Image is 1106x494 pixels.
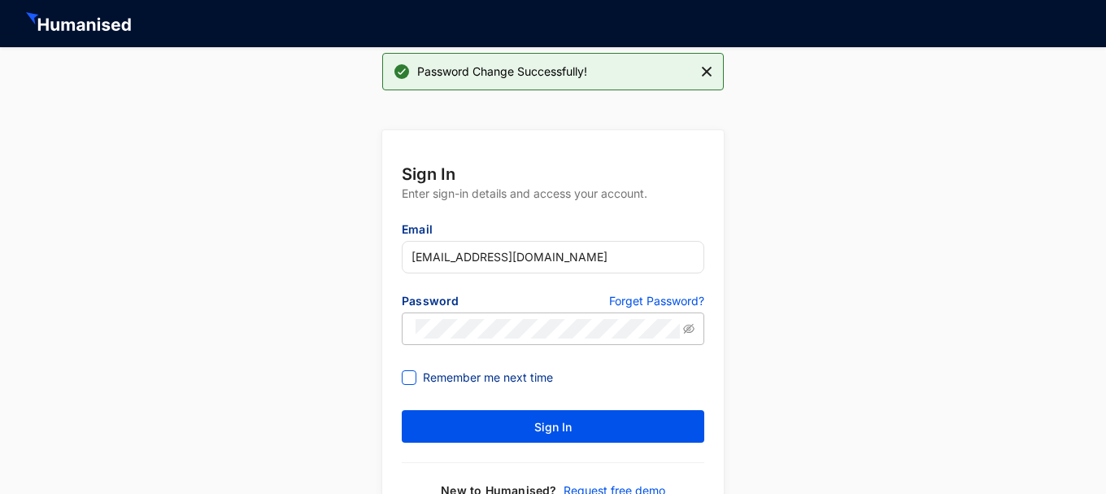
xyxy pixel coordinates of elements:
[392,62,411,81] img: alert-icon-success.755a801dcbde06256afb241ffe65d376.svg
[411,62,587,81] p: Password Change Successfully!
[534,419,572,435] span: Sign In
[402,241,704,273] input: Enter your email
[402,163,704,186] p: Sign In
[416,369,560,387] span: Remember me next time
[702,62,712,81] img: alert-close.705d39777261943dbfef1c6d96092794.svg
[402,221,704,241] p: Email
[402,293,553,313] p: Password
[402,186,704,221] p: Enter sign-in details and access your account.
[26,12,134,35] img: HeaderHumanisedNameIcon.51e74e20af0cdc04d39a069d6394d6d9.svg
[402,410,704,443] button: Sign In
[609,293,704,313] a: Forget Password?
[683,323,695,334] span: eye-invisible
